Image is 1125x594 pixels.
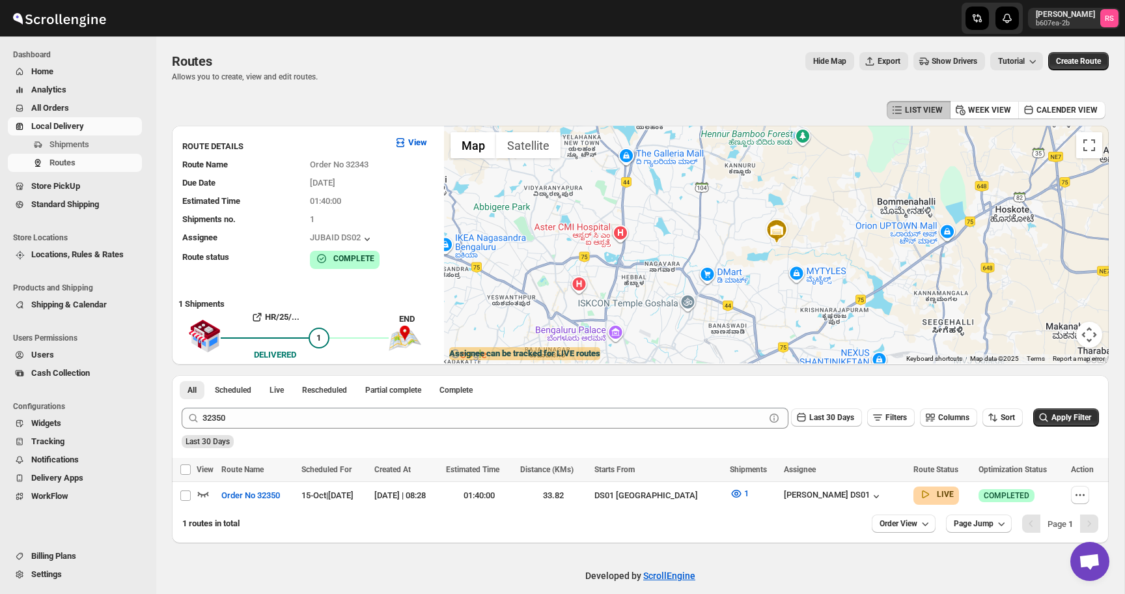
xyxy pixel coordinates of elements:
[439,385,473,395] span: Complete
[374,489,438,502] div: [DATE] | 08:28
[8,547,142,565] button: Billing Plans
[270,385,284,395] span: Live
[31,491,68,501] span: WorkFlow
[31,103,69,113] span: All Orders
[8,414,142,432] button: Widgets
[31,436,64,446] span: Tracking
[13,333,147,343] span: Users Permissions
[13,49,147,60] span: Dashboard
[722,483,757,504] button: 1
[880,518,917,529] span: Order View
[202,408,765,429] input: Press enter after typing | Search Eg. Order No 32350
[447,346,490,363] img: Google
[905,105,943,115] span: LIST VIEW
[301,465,352,474] span: Scheduled For
[1056,56,1101,66] span: Create Route
[1053,355,1105,362] a: Report a map error
[301,490,354,500] span: 15-Oct | [DATE]
[310,178,335,188] span: [DATE]
[446,465,499,474] span: Estimated Time
[31,181,80,191] span: Store PickUp
[1018,101,1105,119] button: CALENDER VIEW
[913,465,958,474] span: Route Status
[182,178,215,188] span: Due Date
[8,432,142,451] button: Tracking
[970,355,1019,362] span: Map data ©2025
[31,249,124,259] span: Locations, Rules & Rates
[1028,8,1120,29] button: User menu
[872,515,936,533] button: Order View
[31,66,53,76] span: Home
[310,214,314,224] span: 1
[31,350,54,360] span: Users
[8,451,142,469] button: Notifications
[221,465,264,474] span: Route Name
[1036,9,1095,20] p: [PERSON_NAME]
[784,465,816,474] span: Assignee
[408,137,427,147] b: View
[1076,132,1102,158] button: Toggle fullscreen view
[8,81,142,99] button: Analytics
[316,333,321,343] span: 1
[214,485,288,506] button: Order No 32350
[13,283,147,293] span: Products and Shipping
[950,101,1019,119] button: WEEK VIEW
[906,354,962,363] button: Keyboard shortcuts
[8,487,142,505] button: WorkFlow
[449,347,600,360] label: Assignee can be tracked for LIVE routes
[186,437,230,446] span: Last 30 Days
[1100,9,1118,27] span: Romil Seth
[885,413,907,422] span: Filters
[49,158,76,167] span: Routes
[1076,322,1102,348] button: Map camera controls
[265,312,299,322] b: HR/25/...
[1036,105,1098,115] span: CALENDER VIEW
[10,2,108,35] img: ScrollEngine
[31,300,107,309] span: Shipping & Calendar
[374,465,411,474] span: Created At
[984,490,1029,501] span: COMPLETED
[446,489,512,502] div: 01:40:00
[1027,355,1045,362] a: Terms (opens in new tab)
[1022,515,1098,533] nav: Pagination
[8,63,142,81] button: Home
[451,132,496,158] button: Show street map
[8,99,142,117] button: All Orders
[998,57,1025,66] span: Tutorial
[31,121,84,131] span: Local Delivery
[302,385,347,395] span: Rescheduled
[878,56,900,66] span: Export
[447,346,490,363] a: Open this area in Google Maps (opens a new window)
[1068,519,1073,529] b: 1
[182,214,236,224] span: Shipments no.
[594,465,635,474] span: Starts From
[932,56,977,66] span: Show Drivers
[867,408,915,427] button: Filters
[187,385,197,395] span: All
[310,233,374,246] div: JUBAID DS02
[585,569,695,582] p: Developed by
[1105,14,1114,23] text: RS
[180,381,204,399] button: All routes
[938,413,969,422] span: Columns
[31,551,76,561] span: Billing Plans
[315,252,374,265] button: COMPLETE
[1001,413,1015,422] span: Sort
[8,154,142,172] button: Routes
[221,307,329,328] button: HR/25/...
[13,233,147,243] span: Store Locations
[182,518,240,528] span: 1 routes in total
[887,101,951,119] button: LIST VIEW
[254,348,296,361] div: DELIVERED
[221,489,280,502] span: Order No 32350
[365,385,421,395] span: Partial complete
[386,132,435,153] button: View
[1048,52,1109,70] button: Create Route
[182,140,383,153] h3: ROUTE DETAILS
[310,196,341,206] span: 01:40:00
[8,135,142,154] button: Shipments
[182,160,228,169] span: Route Name
[496,132,561,158] button: Show satellite imagery
[1036,20,1095,27] p: b607ea-2b
[197,465,214,474] span: View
